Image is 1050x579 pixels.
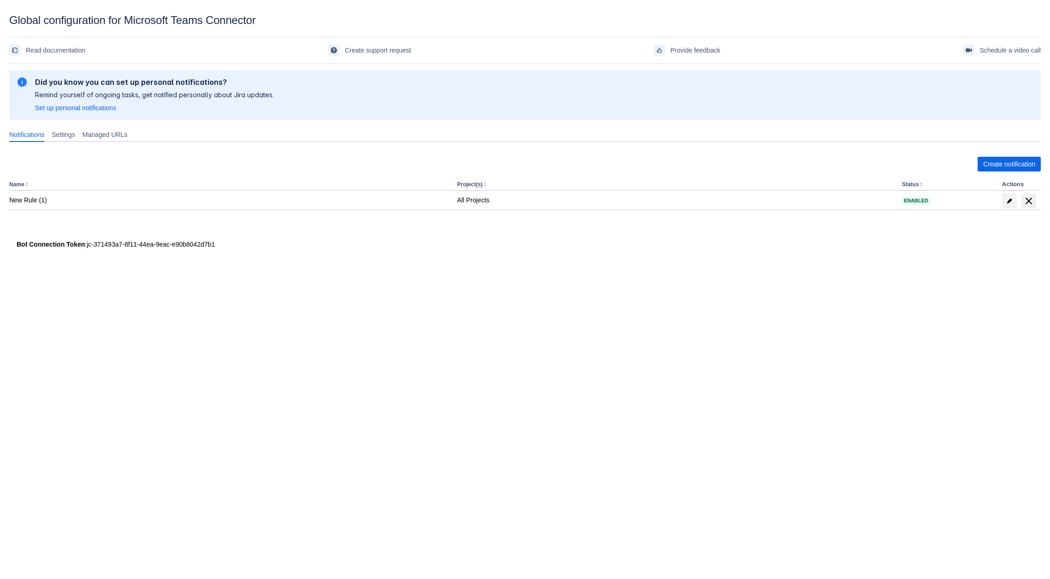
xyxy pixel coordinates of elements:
[9,14,1041,27] div: Global configuration for Microsoft Teams Connector
[963,43,1041,58] a: Schedule a video call
[11,47,18,54] span: documentation
[9,130,44,139] span: Notifications
[9,195,450,205] div: New Rule (1)
[330,47,338,54] span: support
[1023,195,1034,207] span: delete
[656,47,663,54] span: feedback
[83,130,127,139] span: Managed URLs
[17,241,85,248] strong: Bot Connection Token
[670,43,720,58] span: Provide feedback
[35,90,274,100] p: Remind yourself of ongoing tasks, get notified personally about Jira updates.
[35,103,116,112] a: Set up personal notifications
[1006,197,1013,205] span: edit
[980,43,1041,58] span: Schedule a video call
[17,77,28,88] span: information
[457,195,895,205] div: All Projects
[17,240,1033,249] div: : jc-371493a7-8f11-44ea-9eac-e90b8042d7b1
[457,181,482,188] button: Project(s)
[998,179,1041,191] th: Actions
[52,130,75,139] span: Settings
[965,47,973,54] span: videoCall
[902,181,919,188] button: Status
[654,43,720,58] a: Provide feedback
[345,43,411,58] span: Create support request
[9,181,24,188] button: Name
[978,157,1041,171] button: Create notification
[26,43,85,58] span: Read documentation
[35,77,274,87] h2: Did you know you can set up personal notifications?
[983,157,1035,171] span: Create notification
[902,198,930,203] span: Enabled
[328,43,411,58] a: Create support request
[9,43,85,58] a: Read documentation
